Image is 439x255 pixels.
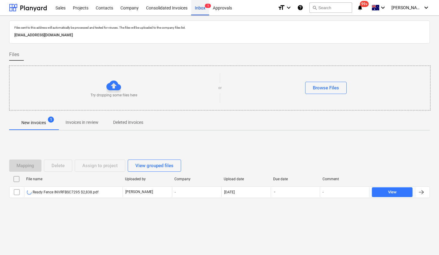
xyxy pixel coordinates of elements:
div: View [388,189,397,196]
p: [PERSON_NAME] [125,189,153,195]
div: Company [174,177,219,181]
div: - [323,190,323,194]
div: [DATE] [224,190,235,194]
div: Ready Fence INVRFBSC7295 $2,838.pdf [27,190,98,195]
div: Try dropping some files hereorBrowse Files [9,66,430,110]
p: New invoices [21,120,46,126]
span: 1 [48,117,54,123]
p: [EMAIL_ADDRESS][DOMAIN_NAME] [14,32,425,38]
button: Browse Files [305,82,347,94]
div: - [172,187,221,197]
div: Uploaded by [125,177,170,181]
button: View [372,187,412,197]
span: 1 [205,4,211,8]
span: Files [9,51,19,58]
p: Files sent to this address will automatically be processed and tested for viruses. The files will... [14,26,425,30]
p: or [218,85,222,91]
iframe: Chat Widget [409,226,439,255]
div: Comment [323,177,367,181]
div: Due date [273,177,318,181]
div: File name [26,177,120,181]
div: Browse Files [313,84,339,92]
p: Try dropping some files here [91,93,137,98]
p: Deleted invoices [113,119,143,126]
div: Upload date [224,177,268,181]
span: - [273,189,276,195]
button: View grouped files [128,160,181,172]
div: OCR in progress [27,190,32,195]
p: Invoices in review [66,119,98,126]
div: View grouped files [135,162,173,170]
